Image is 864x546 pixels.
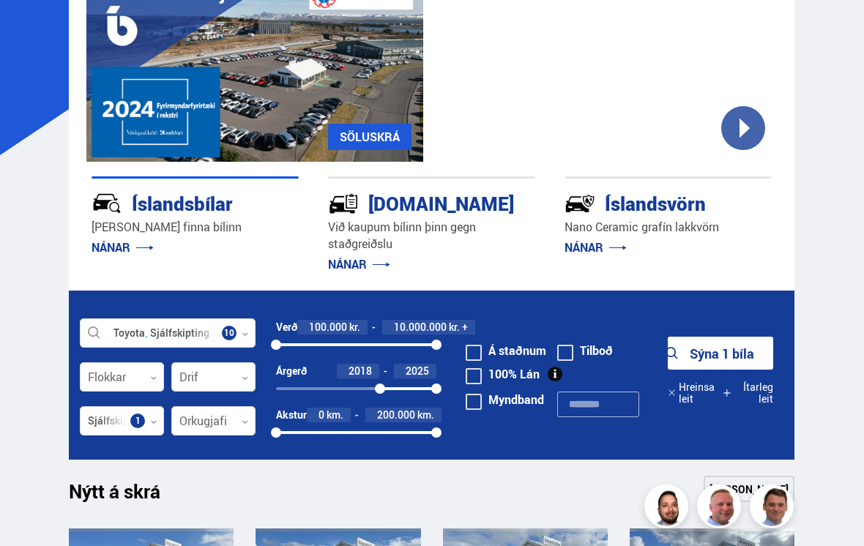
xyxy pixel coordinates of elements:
[12,6,56,50] button: Opna LiveChat spjallviðmót
[377,408,415,422] span: 200.000
[327,410,343,422] span: km.
[723,377,773,410] button: Ítarleg leit
[309,321,347,334] span: 100.000
[449,322,460,334] span: kr.
[92,220,299,236] p: [PERSON_NAME] finna bílinn
[69,481,186,512] h1: Nýtt á skrá
[394,321,447,334] span: 10.000.000
[406,364,429,378] span: 2025
[349,364,372,378] span: 2018
[92,189,122,220] img: JRvxyua_JYH6wB4c.svg
[699,487,743,531] img: siFngHWaQ9KaOqBr.png
[466,394,544,406] label: Myndband
[565,240,627,256] a: NÁNAR
[466,345,546,357] label: Á staðnum
[276,366,307,378] div: Árgerð
[349,322,360,334] span: kr.
[276,410,307,422] div: Akstur
[704,476,794,503] a: [PERSON_NAME]
[565,190,720,216] div: Íslandsvörn
[668,337,773,370] button: Sýna 1 bíla
[328,124,411,151] a: SÖLUSKRÁ
[328,189,359,220] img: tr5P-W3DuiFaO7aO.svg
[328,220,535,253] p: Við kaupum bílinn þinn gegn staðgreiðslu
[752,487,796,531] img: FbJEzSuNWCJXmdc-.webp
[565,220,772,236] p: Nano Ceramic grafín lakkvörn
[319,408,324,422] span: 0
[276,322,297,334] div: Verð
[92,240,154,256] a: NÁNAR
[668,377,723,410] button: Hreinsa leit
[466,369,540,381] label: 100% Lán
[328,257,390,273] a: NÁNAR
[647,487,690,531] img: nhp88E3Fdnt1Opn2.png
[462,322,468,334] span: +
[417,410,434,422] span: km.
[328,190,483,216] div: [DOMAIN_NAME]
[92,190,247,216] div: Íslandsbílar
[557,345,613,357] label: Tilboð
[565,189,595,220] img: -Svtn6bYgwAsiwNX.svg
